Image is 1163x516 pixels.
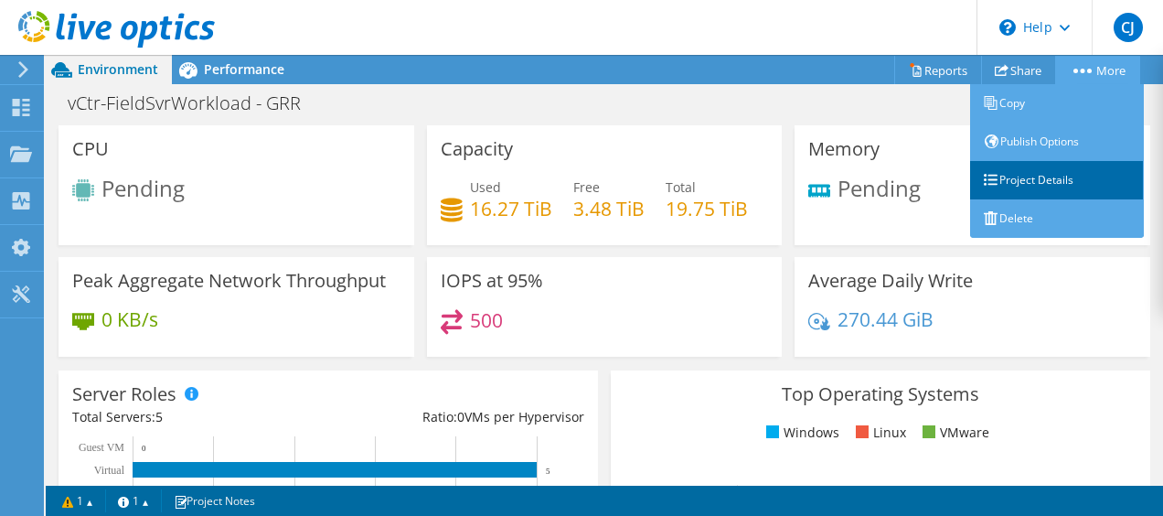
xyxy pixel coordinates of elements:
h1: vCtr-FieldSvrWorkload - GRR [59,93,329,113]
span: Total [666,178,696,196]
svg: \n [999,19,1016,36]
h4: 0 KB/s [101,309,158,329]
span: 5 [155,408,163,425]
span: CJ [1114,13,1143,42]
text: Virtual [94,464,125,477]
span: Pending [101,173,185,203]
li: Linux [851,423,906,443]
h3: Capacity [441,139,513,159]
a: Share [981,56,1056,84]
h4: 270.44 GiB [838,309,934,329]
h4: 3.48 TiB [573,199,645,219]
li: Windows [762,423,839,443]
h4: 19.75 TiB [666,199,748,219]
a: Project Notes [161,489,268,512]
span: Free [573,178,600,196]
a: 1 [105,489,162,512]
span: Used [470,178,501,196]
a: Copy [970,84,1144,123]
a: Project Details [970,161,1144,199]
text: 5 [546,467,550,476]
span: Pending [838,173,921,203]
tspan: 20.0% [699,482,727,496]
tspan: Windows Server 2016 [727,482,829,496]
a: Publish Options [970,123,1144,161]
span: Environment [78,60,158,78]
a: Delete [970,199,1144,238]
h4: 16.27 TiB [470,199,552,219]
h3: Top Operating Systems [624,384,1136,404]
div: Ratio: VMs per Hypervisor [328,407,584,427]
h3: Memory [808,139,880,159]
h3: CPU [72,139,109,159]
div: Total Servers: [72,407,328,427]
span: Performance [204,60,284,78]
h3: IOPS at 95% [441,271,543,291]
span: 0 [457,408,464,425]
h3: Server Roles [72,384,176,404]
h4: 500 [470,310,503,330]
a: Reports [894,56,982,84]
li: VMware [918,423,989,443]
h3: Peak Aggregate Network Throughput [72,271,386,291]
h3: Average Daily Write [808,271,973,291]
a: 1 [49,489,106,512]
text: 0 [142,444,146,453]
a: More [1055,56,1140,84]
text: Guest VM [79,441,124,454]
